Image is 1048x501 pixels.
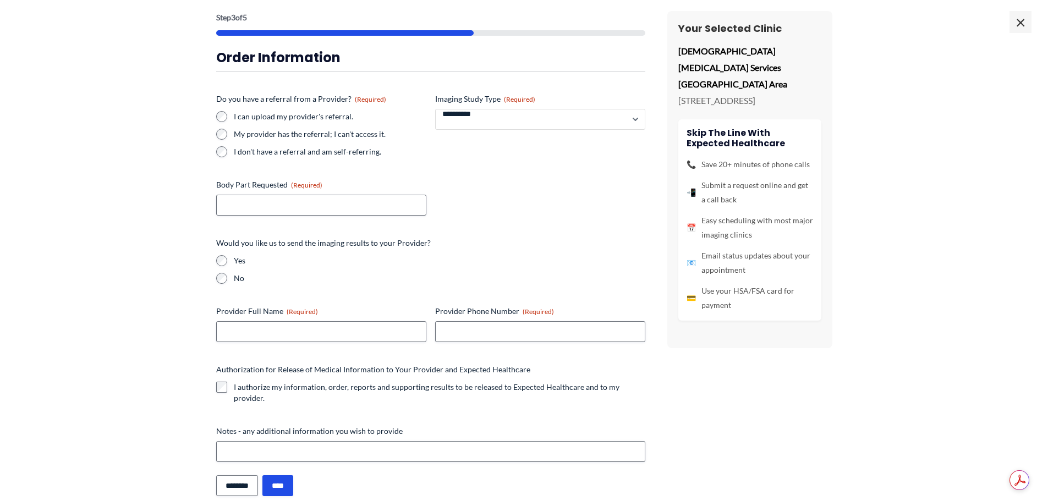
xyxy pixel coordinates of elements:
[678,92,821,109] p: [STREET_ADDRESS]
[216,238,431,249] legend: Would you like us to send the imaging results to your Provider?
[216,426,645,437] label: Notes - any additional information you wish to provide
[234,129,426,140] label: My provider has the referral; I can't access it.
[687,221,696,235] span: 📅
[234,382,645,404] label: I authorize my information, order, reports and supporting results to be released to Expected Heal...
[687,157,696,172] span: 📞
[234,255,645,266] label: Yes
[216,364,530,375] legend: Authorization for Release of Medical Information to Your Provider and Expected Healthcare
[231,13,235,22] span: 3
[234,111,426,122] label: I can upload my provider's referral.
[687,213,813,242] li: Easy scheduling with most major imaging clinics
[687,128,813,148] h4: Skip the line with Expected Healthcare
[216,49,645,66] h3: Order Information
[216,93,386,104] legend: Do you have a referral from a Provider?
[504,95,535,103] span: (Required)
[687,178,813,207] li: Submit a request online and get a call back
[355,95,386,103] span: (Required)
[687,185,696,200] span: 📲
[291,181,322,189] span: (Required)
[678,43,821,92] p: [DEMOGRAPHIC_DATA] [MEDICAL_DATA] Services [GEOGRAPHIC_DATA] Area
[687,291,696,305] span: 💳
[687,256,696,270] span: 📧
[243,13,247,22] span: 5
[678,22,821,35] h3: Your Selected Clinic
[523,307,554,316] span: (Required)
[687,157,813,172] li: Save 20+ minutes of phone calls
[234,146,426,157] label: I don't have a referral and am self-referring.
[234,273,645,284] label: No
[287,307,318,316] span: (Required)
[216,179,426,190] label: Body Part Requested
[687,249,813,277] li: Email status updates about your appointment
[216,14,645,21] p: Step of
[435,306,645,317] label: Provider Phone Number
[216,306,426,317] label: Provider Full Name
[1009,11,1031,33] span: ×
[435,93,645,104] label: Imaging Study Type
[687,284,813,312] li: Use your HSA/FSA card for payment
